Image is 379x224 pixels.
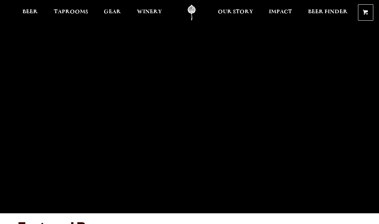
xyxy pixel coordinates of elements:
a: Beer Finder [303,5,352,21]
span: Taprooms [54,9,88,15]
span: Winery [137,9,162,15]
a: Beer [18,5,42,21]
span: Impact [269,9,292,15]
a: Taprooms [49,5,93,21]
span: Our Story [218,9,253,15]
span: Gear [104,9,121,15]
a: Odell Home [178,5,205,21]
a: Winery [132,5,167,21]
a: Impact [264,5,297,21]
a: Our Story [213,5,258,21]
span: Beer [22,9,38,15]
a: Gear [99,5,126,21]
span: Beer Finder [308,9,348,15]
